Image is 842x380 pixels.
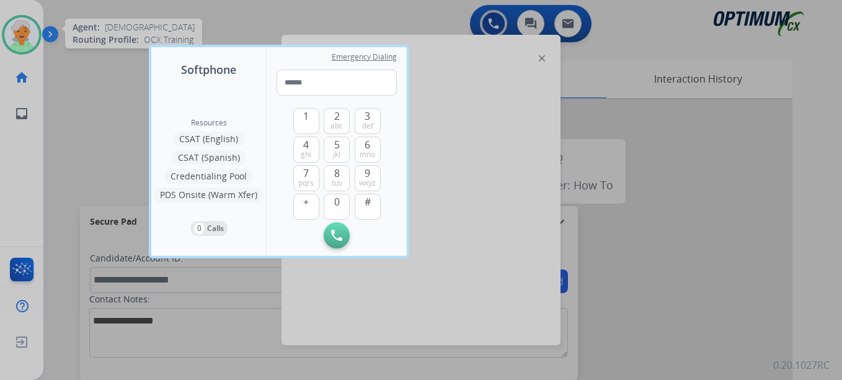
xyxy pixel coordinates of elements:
[365,194,371,209] span: #
[191,118,227,128] span: Resources
[293,165,319,191] button: 7pqrs
[303,194,309,209] span: +
[334,137,340,152] span: 5
[298,178,314,188] span: pqrs
[360,150,375,160] span: mno
[324,108,350,134] button: 2abc
[207,223,224,234] p: Calls
[365,137,370,152] span: 6
[355,137,381,163] button: 6mno
[359,178,376,188] span: wxyz
[773,358,830,373] p: 0.20.1027RC
[331,230,342,241] img: call-button
[194,223,205,234] p: 0
[293,137,319,163] button: 4ghi
[332,52,397,62] span: Emergency Dialing
[303,137,309,152] span: 4
[365,109,370,124] span: 3
[362,121,373,131] span: def
[173,132,244,147] button: CSAT (English)
[293,194,319,220] button: +
[324,137,350,163] button: 5jkl
[355,194,381,220] button: #
[301,150,311,160] span: ghi
[181,61,236,78] span: Softphone
[164,169,253,184] button: Credentialing Pool
[355,108,381,134] button: 3def
[330,121,343,131] span: abc
[172,150,246,165] button: CSAT (Spanish)
[303,109,309,124] span: 1
[303,166,309,181] span: 7
[355,165,381,191] button: 9wxyz
[324,194,350,220] button: 0
[334,109,340,124] span: 2
[324,165,350,191] button: 8tuv
[334,194,340,209] span: 0
[333,150,340,160] span: jkl
[365,166,370,181] span: 9
[334,166,340,181] span: 8
[154,188,264,202] button: PDS Onsite (Warm Xfer)
[293,108,319,134] button: 1
[332,178,342,188] span: tuv
[190,221,228,236] button: 0Calls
